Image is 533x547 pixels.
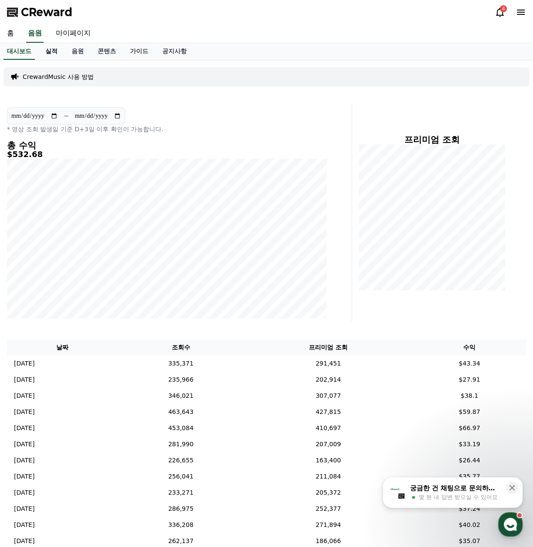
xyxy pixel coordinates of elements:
[58,277,113,298] a: 대화
[495,7,505,17] a: 4
[14,359,34,368] p: [DATE]
[14,391,34,400] p: [DATE]
[118,388,243,404] td: 346,021
[413,388,526,404] td: $38.1
[244,372,413,388] td: 202,914
[14,520,34,530] p: [DATE]
[3,277,58,298] a: 홈
[244,404,413,420] td: 427,815
[14,407,34,417] p: [DATE]
[413,420,526,436] td: $66.97
[244,388,413,404] td: 307,077
[14,456,34,465] p: [DATE]
[359,135,505,144] h4: 프리미엄 조회
[118,452,243,468] td: 226,655
[14,424,34,433] p: [DATE]
[21,5,72,19] span: CReward
[155,43,194,60] a: 공지사항
[14,375,34,384] p: [DATE]
[63,111,69,121] p: ~
[7,5,72,19] a: CReward
[3,43,35,60] a: 대시보드
[413,339,526,356] th: 수익
[38,43,65,60] a: 실적
[14,537,34,546] p: [DATE]
[91,43,123,60] a: 콘텐츠
[118,420,243,436] td: 453,084
[65,43,91,60] a: 음원
[244,501,413,517] td: 252,377
[413,452,526,468] td: $26.44
[413,468,526,485] td: $35.77
[413,404,526,420] td: $59.87
[14,488,34,497] p: [DATE]
[7,125,327,133] p: * 영상 조회 발생일 기준 D+3일 이후 확인이 가능합니다.
[49,24,98,43] a: 마이페이지
[244,436,413,452] td: 207,009
[14,472,34,481] p: [DATE]
[118,517,243,533] td: 336,208
[26,24,44,43] a: 음원
[7,150,327,159] h5: $532.68
[244,356,413,372] td: 291,451
[413,436,526,452] td: $33.19
[244,517,413,533] td: 271,894
[118,339,243,356] th: 조회수
[123,43,155,60] a: 가이드
[244,339,413,356] th: 프리미엄 조회
[27,290,33,297] span: 홈
[7,140,327,150] h4: 총 수익
[500,5,507,12] div: 4
[118,404,243,420] td: 463,643
[118,485,243,501] td: 233,271
[7,339,118,356] th: 날짜
[118,372,243,388] td: 235,966
[244,420,413,436] td: 410,697
[413,501,526,517] td: $37.24
[113,277,167,298] a: 설정
[244,468,413,485] td: 211,084
[14,440,34,449] p: [DATE]
[413,356,526,372] td: $43.34
[118,468,243,485] td: 256,041
[118,436,243,452] td: 281,990
[14,504,34,513] p: [DATE]
[413,517,526,533] td: $40.02
[23,72,94,81] a: CrewardMusic 사용 방법
[118,356,243,372] td: 335,371
[135,290,145,297] span: 설정
[244,485,413,501] td: 205,372
[118,501,243,517] td: 286,975
[413,372,526,388] td: $27.91
[80,290,90,297] span: 대화
[244,452,413,468] td: 163,400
